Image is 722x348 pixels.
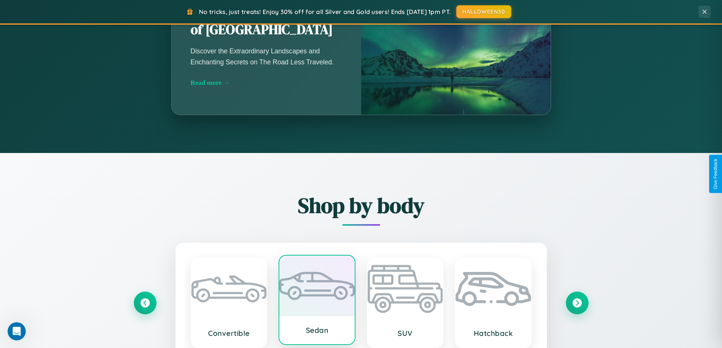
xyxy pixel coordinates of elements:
h3: Convertible [199,329,259,338]
h2: Shop by body [134,191,589,220]
button: HALLOWEEN30 [456,5,511,18]
h2: Unearthing the Mystique of [GEOGRAPHIC_DATA] [191,4,342,39]
iframe: Intercom live chat [8,322,26,340]
h3: Hatchback [463,329,523,338]
h3: SUV [375,329,435,338]
span: No tricks, just treats! Enjoy 30% off for all Silver and Gold users! Ends [DATE] 1pm PT. [199,8,451,16]
p: Discover the Extraordinary Landscapes and Enchanting Secrets on The Road Less Traveled. [191,46,342,67]
div: Read more → [191,79,342,87]
h3: Sedan [287,326,347,335]
div: Give Feedback [713,159,718,189]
